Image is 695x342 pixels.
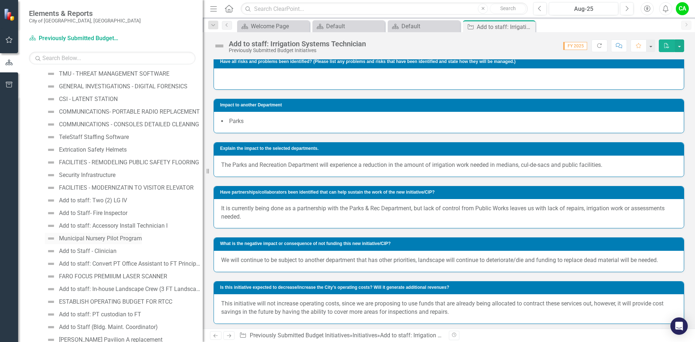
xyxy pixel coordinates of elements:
a: Initiatives [353,332,377,339]
a: Add to staff: Accessory Install Technician I [45,220,168,232]
div: Add to staff: Convert PT Office Assistant to FT Principal Office Assistant [59,261,203,267]
img: Not Defined [47,221,55,230]
img: Not Defined [47,145,55,154]
h3: Explain the impact to the selected departments. [220,146,680,151]
h3: What is the negative impact or consequence of not funding this new initiative/CIP? [220,241,680,246]
div: Open Intercom Messenger [670,317,688,335]
a: Add to staff: PT custodian to FT [45,309,141,320]
div: TMU - THREAT MANAGEMENT SOFTWARE [59,71,169,77]
button: Aug-25 [549,2,618,15]
div: ESTABLISH OPERATING BUDGET FOR RTCC [59,299,172,305]
div: Add to staff: In-house Landscape Crew (3 FT Landscape Main Spec) [59,286,203,292]
div: Aug-25 [551,5,616,13]
img: ClearPoint Strategy [4,8,16,21]
a: ESTABLISH OPERATING BUDGET FOR RTCC [45,296,172,308]
a: Default [314,22,383,31]
a: Welcome Page [239,22,308,31]
img: Not Defined [47,133,55,142]
img: Not Defined [47,120,55,129]
img: Not Defined [47,95,55,104]
span: Parks [229,118,244,124]
div: GENERAL INVESTIGATIONS - DIGITAL FORENSICS [59,83,188,90]
img: Not Defined [47,209,55,218]
div: Extrication Safety Helmets [59,147,127,153]
a: Add to staff: Two (2) LG IV [45,195,127,206]
img: Not Defined [47,247,55,256]
span: We will continue to be subject to another department that has other priorities, landscape will co... [221,257,658,263]
img: Not Defined [47,107,55,116]
div: Default [401,22,458,31]
div: FARO FOCUS PREMIIUM LASER SCANNER [59,273,167,280]
a: CSI - LATENT STATION [45,93,118,105]
div: FACILITIES - REMODELING PUBLIC SAFETY FLOORING [59,159,199,166]
div: Add to staff: PT custodian to FT [59,311,141,318]
img: Not Defined [47,272,55,281]
span: This initiative will not increase operating costs, since we are proposing to use funds that are a... [221,300,664,315]
a: Extrication Safety Helmets [45,144,127,156]
img: Not Defined [47,183,55,192]
div: » » [239,332,443,340]
img: Not Defined [214,40,225,52]
h3: Have all risks and problems been identified? (Please list any problems and risks that have been i... [220,59,680,64]
a: COMMUNICATIONS - CONSOLES DETAILED CLEANING [45,119,199,130]
img: Not Defined [47,234,55,243]
span: It is currently being done as a partnership with the Parks & Rec Department, but lack of control ... [221,205,665,220]
img: Not Defined [47,323,55,332]
img: Not Defined [47,259,55,268]
a: FARO FOCUS PREMIIUM LASER SCANNER [45,271,167,282]
a: GENERAL INVESTIGATIONS - DIGITAL FORENSICS [45,81,188,92]
a: Default [389,22,458,31]
button: Search [490,4,526,14]
a: Add to staff: In-house Landscape Crew (3 FT Landscape Main Spec) [45,283,203,295]
a: Add to Staff- Fire Inspector [45,207,127,219]
img: Not Defined [47,285,55,294]
a: FACILITIES - MODERNIZATIN TO VISITOR ELEVATOR [45,182,194,194]
a: Previously Submitted Budget Initiatives [250,332,350,339]
div: Add to staff: Irrigation Systems Technician [229,40,366,48]
a: TMU - THREAT MANAGEMENT SOFTWARE [45,68,169,80]
div: Add to Staff- Fire Inspector [59,210,127,216]
img: Not Defined [47,196,55,205]
img: Not Defined [47,82,55,91]
div: Add to Staff - Clinician [59,248,117,254]
img: Not Defined [47,69,55,78]
div: Add to staff: Accessory Install Technician I [59,223,168,229]
a: FACILITIES - REMODELING PUBLIC SAFETY FLOORING [45,157,199,168]
small: City of [GEOGRAPHIC_DATA], [GEOGRAPHIC_DATA] [29,18,141,24]
img: Not Defined [47,310,55,319]
a: Add to Staff (Bldg. Maint. Coordinator) [45,321,158,333]
a: TeleStaff Staffing Software [45,131,129,143]
button: CA [676,2,689,15]
div: Municipal Nursery Pilot Program [59,235,142,242]
div: Security Infrastructure [59,172,115,178]
div: FACILITIES - MODERNIZATIN TO VISITOR ELEVATOR [59,185,194,191]
div: Welcome Page [251,22,308,31]
div: CSI - LATENT STATION [59,96,118,102]
div: Previously Submitted Budget Initiatives [229,48,366,53]
a: Add to Staff - Clinician [45,245,117,257]
div: Add to Staff (Bldg. Maint. Coordinator) [59,324,158,330]
a: Add to staff: Convert PT Office Assistant to FT Principal Office Assistant [45,258,203,270]
div: Add to staff: Irrigation Systems Technician [380,332,489,339]
span: Search [500,5,516,11]
h3: Is this initiative expected to decrease/increase the City’s operating costs? Will it generate add... [220,285,680,290]
div: COMMUNICATIONS - CONSOLES DETAILED CLEANING [59,121,199,128]
input: Search Below... [29,52,195,64]
a: Security Infrastructure [45,169,115,181]
span: The Parks and Recreation Department will experience a reduction in the amount of irrigation work ... [221,161,602,168]
div: Add to staff: Two (2) LG IV [59,197,127,204]
a: COMMUNICATIONS- PORTABLE RADIO REPLACEMENT [45,106,200,118]
span: FY 2025 [563,42,587,50]
div: TeleStaff Staffing Software [59,134,129,140]
a: Municipal Nursery Pilot Program [45,233,142,244]
h3: Impact to another Department [220,103,680,107]
img: Not Defined [47,297,55,306]
img: Not Defined [47,158,55,167]
input: Search ClearPoint... [241,3,528,15]
a: Previously Submitted Budget Initiatives [29,34,119,43]
div: Default [326,22,383,31]
span: Elements & Reports [29,9,141,18]
div: COMMUNICATIONS- PORTABLE RADIO REPLACEMENT [59,109,200,115]
div: Add to staff: Irrigation Systems Technician [477,22,534,31]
